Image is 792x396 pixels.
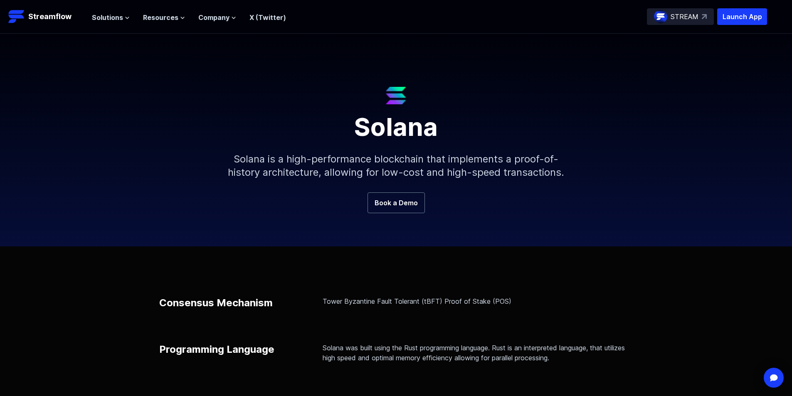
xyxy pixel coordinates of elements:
[217,139,575,192] p: Solana is a high-performance blockchain that implements a proof-of-history architecture, allowing...
[654,10,667,23] img: streamflow-logo-circle.png
[197,104,596,139] h1: Solana
[323,343,633,363] p: Solana was built using the Rust programming language. Rust is an interpreted language, that utili...
[92,12,123,22] span: Solutions
[159,296,273,310] p: Consensus Mechanism
[368,192,425,213] a: Book a Demo
[143,12,178,22] span: Resources
[702,14,707,19] img: top-right-arrow.svg
[323,296,633,306] p: Tower Byzantine Fault Tolerant (tBFT) Proof of Stake (POS)
[143,12,185,22] button: Resources
[249,13,286,22] a: X (Twitter)
[28,11,72,22] p: Streamflow
[717,8,767,25] button: Launch App
[198,12,229,22] span: Company
[8,8,25,25] img: Streamflow Logo
[198,12,236,22] button: Company
[8,8,84,25] a: Streamflow
[92,12,130,22] button: Solutions
[764,368,784,388] div: Open Intercom Messenger
[671,12,698,22] p: STREAM
[159,343,274,356] p: Programming Language
[386,87,406,104] img: Solana
[647,8,714,25] a: STREAM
